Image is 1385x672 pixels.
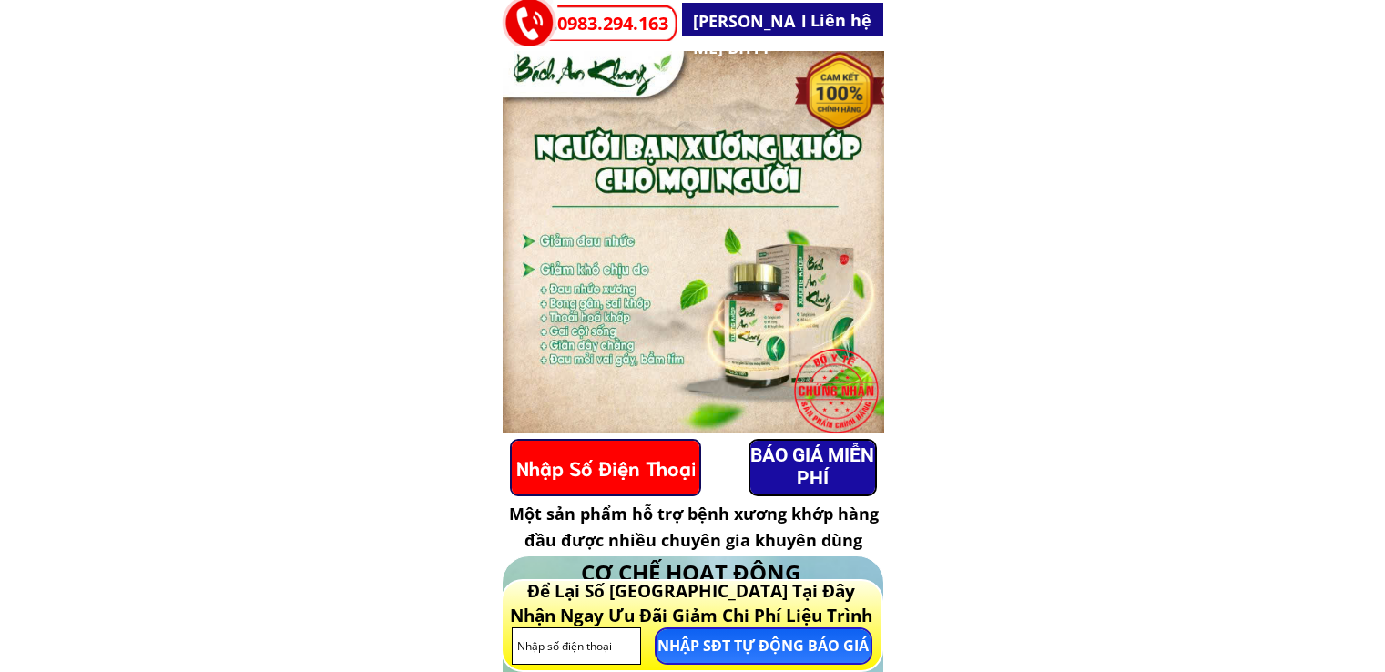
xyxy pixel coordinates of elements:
p: NHẬP SĐT TỰ ĐỘNG BÁO GIÁ [657,629,871,663]
input: Nhập Số Điện Thoại [512,441,699,494]
a: 0983.294.163 [557,9,677,38]
h3: Liên hệ [810,7,881,34]
h3: Để Lại Số [GEOGRAPHIC_DATA] Tại Đây Nhận Ngay Ưu Đãi Giảm Chi Phí Liệu Trình [504,579,878,627]
h3: CƠ CHẾ HOẠT ĐỘNG [562,555,820,590]
input: Nhập số điện thoại [513,628,641,664]
p: BÁO GIÁ MIỄN PHÍ [750,441,875,494]
h3: [PERSON_NAME] BHYT [693,8,796,61]
h3: l [801,8,810,35]
h3: Một sản phẩm hỗ trợ bệnh xương khớp hàng đầu được nhiều chuyên gia khuyên dùng [507,501,881,554]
